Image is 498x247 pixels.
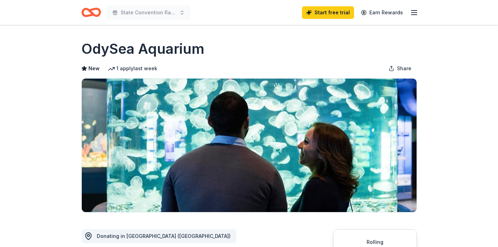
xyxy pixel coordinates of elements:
button: State Convention Raffle [107,6,190,20]
span: Share [397,64,411,73]
h1: OdySea Aquarium [81,39,204,59]
a: Home [81,4,101,21]
a: Earn Rewards [357,6,407,19]
div: 1 apply last week [108,64,157,73]
span: Donating in [GEOGRAPHIC_DATA] ([GEOGRAPHIC_DATA]) [97,233,231,239]
div: Rolling [342,238,408,246]
img: Image for OdySea Aquarium [82,79,417,212]
span: New [88,64,100,73]
span: State Convention Raffle [121,8,176,17]
button: Share [383,61,417,75]
a: Start free trial [302,6,354,19]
